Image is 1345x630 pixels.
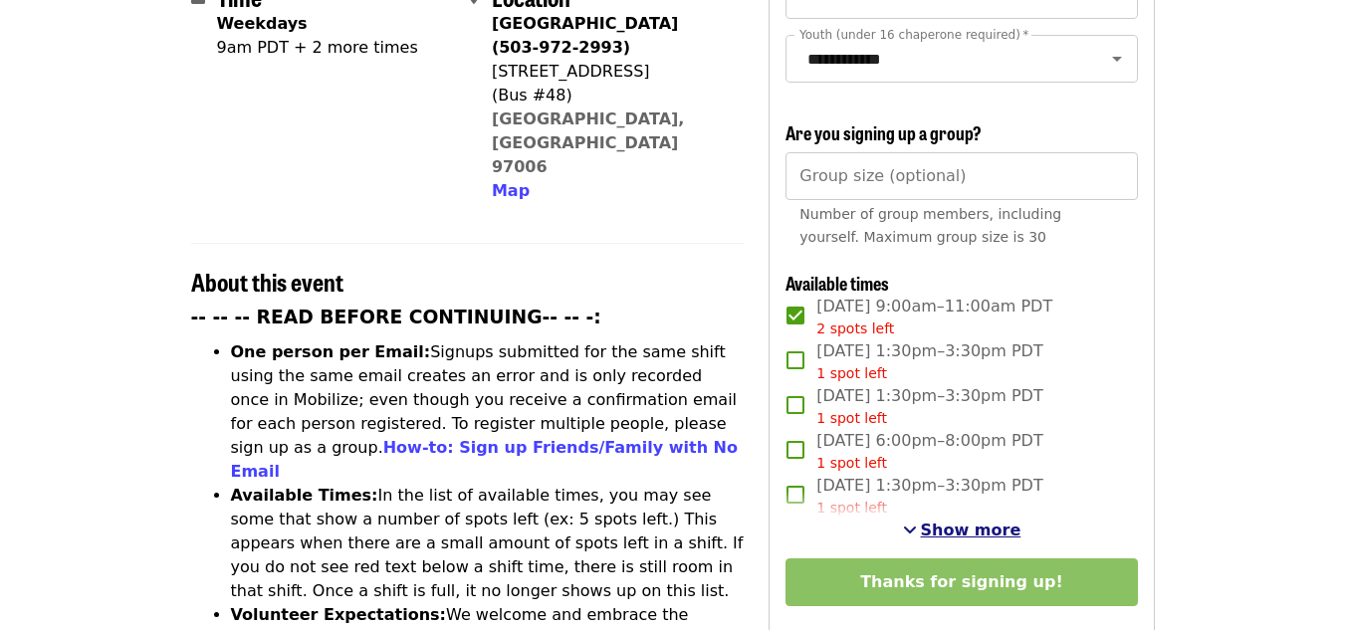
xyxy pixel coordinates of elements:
span: Show more [921,521,1021,539]
button: Map [492,179,530,203]
strong: Volunteer Expectations: [231,605,447,624]
span: 1 spot left [816,455,887,471]
span: 1 spot left [816,410,887,426]
button: Thanks for signing up! [785,558,1137,606]
span: Number of group members, including yourself. Maximum group size is 30 [799,206,1061,245]
strong: Weekdays [217,14,308,33]
button: Open [1103,45,1131,73]
strong: -- -- -- READ BEFORE CONTINUING-- -- -: [191,307,601,327]
span: [DATE] 1:30pm–3:30pm PDT [816,384,1042,429]
span: [DATE] 1:30pm–3:30pm PDT [816,339,1042,384]
strong: One person per Email: [231,342,431,361]
span: [DATE] 9:00am–11:00am PDT [816,295,1052,339]
div: 9am PDT + 2 more times [217,36,418,60]
input: [object Object] [785,152,1137,200]
li: Signups submitted for the same shift using the same email creates an error and is only recorded o... [231,340,746,484]
strong: [GEOGRAPHIC_DATA] (503-972-2993) [492,14,678,57]
span: [DATE] 1:30pm–3:30pm PDT [816,474,1042,519]
span: 1 spot left [816,365,887,381]
span: Are you signing up a group? [785,119,982,145]
li: In the list of available times, you may see some that show a number of spots left (ex: 5 spots le... [231,484,746,603]
span: 1 spot left [816,500,887,516]
a: [GEOGRAPHIC_DATA], [GEOGRAPHIC_DATA] 97006 [492,109,685,176]
label: Youth (under 16 chaperone required) [799,29,1028,41]
a: How-to: Sign up Friends/Family with No Email [231,438,739,481]
span: About this event [191,264,343,299]
button: See more timeslots [903,519,1021,542]
span: [DATE] 6:00pm–8:00pm PDT [816,429,1042,474]
span: Available times [785,270,889,296]
span: 2 spots left [816,320,894,336]
div: (Bus #48) [492,84,729,107]
span: Map [492,181,530,200]
div: [STREET_ADDRESS] [492,60,729,84]
strong: Available Times: [231,486,378,505]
